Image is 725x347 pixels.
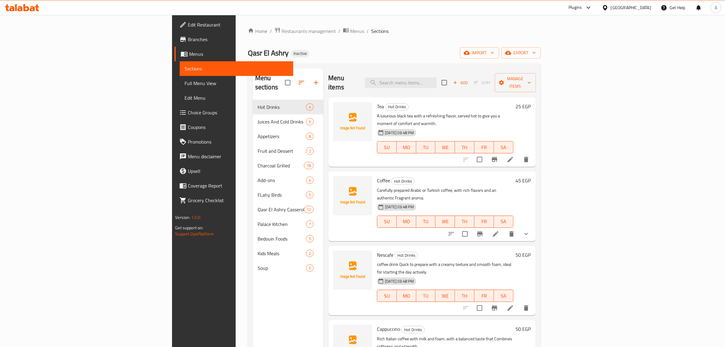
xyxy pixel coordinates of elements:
[306,235,314,242] div: items
[496,143,511,152] span: SA
[496,292,511,300] span: SA
[175,213,190,221] span: Version:
[438,76,451,89] span: Select section
[258,264,306,272] div: Soup
[419,217,433,226] span: TU
[188,123,288,131] span: Coupons
[457,217,472,226] span: TH
[338,27,340,35] li: /
[451,78,470,88] span: Add item
[416,290,436,302] button: TU
[496,217,511,226] span: SA
[470,78,495,88] span: Select section first
[397,141,416,153] button: MO
[451,78,470,88] button: Add
[382,130,416,136] span: [DATE] 03:48 PM
[516,102,531,111] h6: 25 EGP
[306,177,314,184] div: items
[474,290,494,302] button: FR
[455,216,474,228] button: TH
[397,216,416,228] button: MO
[174,32,293,47] a: Branches
[416,141,436,153] button: TU
[519,301,533,315] button: delete
[175,230,214,238] a: Support.OpsPlatform
[487,152,502,167] button: Branch-specific-item
[174,164,293,178] a: Upsell
[306,104,313,110] span: 4
[306,134,313,139] span: 8
[460,47,499,59] button: import
[282,27,336,35] span: Restaurants management
[258,250,306,257] div: Kids Meals
[455,141,474,153] button: TH
[306,119,313,125] span: 5
[438,292,452,300] span: WE
[402,326,424,333] span: Hot Drinks
[306,118,314,125] div: items
[185,94,288,102] span: Edit Menu
[377,261,513,276] p: coffee drink Quick to prepare with a creamy texture and smooth foam, ideal for starting the day a...
[185,80,288,87] span: Full Menu View
[306,251,313,256] span: 2
[258,133,306,140] div: Appetizers
[365,77,437,88] input: search
[444,227,459,241] button: sort-choices
[568,4,582,11] div: Plugins
[180,76,293,91] a: Full Menu View
[188,182,288,189] span: Coverage Report
[500,75,531,90] span: Manage items
[477,217,491,226] span: FR
[253,261,323,275] div: Soup5
[473,153,486,166] span: Select to update
[258,162,304,169] span: Charcoal Grilled
[459,227,471,240] span: Select to update
[419,143,433,152] span: TU
[253,231,323,246] div: Bedouin Foods5
[306,147,314,155] div: items
[258,118,306,125] span: Juices And Cold Drinks
[188,167,288,175] span: Upsell
[343,27,364,35] a: Menus
[191,213,201,221] span: 1.0.0
[253,129,323,144] div: Appetizers8
[188,109,288,116] span: Choice Groups
[253,114,323,129] div: Juices And Cold Drinks5
[519,227,533,241] button: show more
[306,264,314,272] div: items
[391,177,415,185] div: Hot Drinks
[367,27,369,35] li: /
[465,49,494,57] span: import
[174,17,293,32] a: Edit Restaurant
[382,204,416,210] span: [DATE] 03:48 PM
[304,163,313,169] span: 18
[306,250,314,257] div: items
[519,152,533,167] button: delete
[174,105,293,120] a: Choice Groups
[253,100,323,114] div: Hot Drinks4
[516,251,531,259] h6: 50 EGP
[507,156,514,163] a: Edit menu item
[258,147,306,155] span: Fruit and Dessert
[258,191,306,199] span: FLahy Birds
[350,27,364,35] span: Menus
[306,265,313,271] span: 5
[399,143,414,152] span: MO
[306,177,313,183] span: 4
[377,112,513,127] p: A luxurious black tea with a refreshing flavor, served hot to give you a moment of comfort and wa...
[507,304,514,312] a: Edit menu item
[473,227,487,241] button: Branch-specific-item
[258,220,306,228] div: Palace Kitchen
[385,103,408,110] span: Hot Drinks
[304,206,314,213] div: items
[494,141,513,153] button: SA
[253,97,323,278] nav: Menu sections
[377,290,397,302] button: SU
[253,202,323,217] div: Qasr El Ashry Casseroles12
[188,153,288,160] span: Menu disclaimer
[377,176,390,185] span: Coffee
[377,250,393,259] span: Nescafe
